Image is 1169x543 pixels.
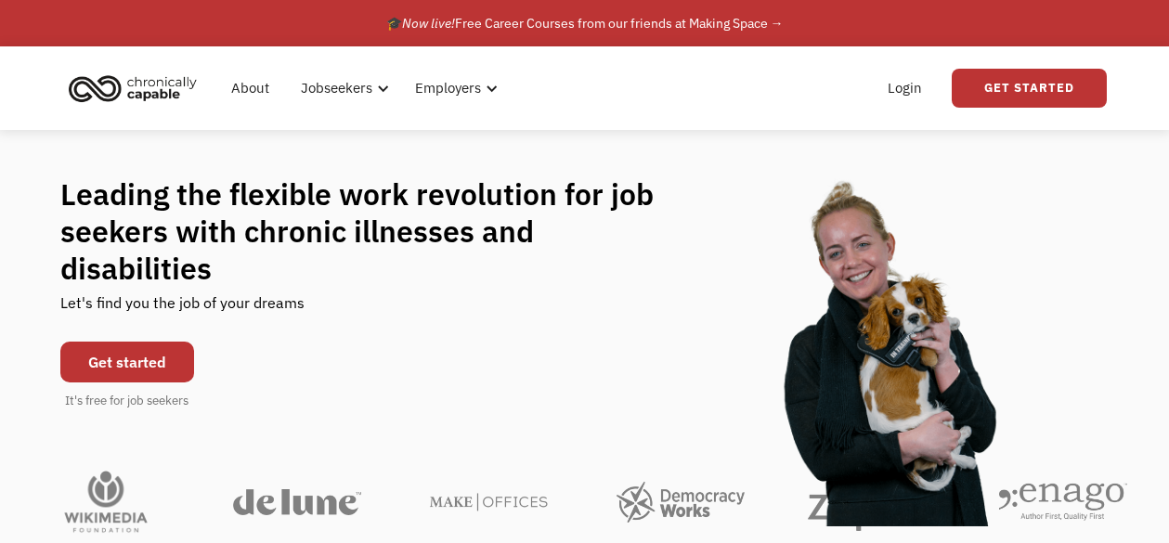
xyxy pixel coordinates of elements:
em: Now live! [402,15,455,32]
div: Let's find you the job of your dreams [60,287,305,332]
a: Login [877,58,933,118]
div: 🎓 Free Career Courses from our friends at Making Space → [386,12,784,34]
img: Chronically Capable logo [63,68,202,109]
div: It's free for job seekers [65,392,188,410]
a: About [220,58,280,118]
h1: Leading the flexible work revolution for job seekers with chronic illnesses and disabilities [60,175,690,287]
a: Get started [60,342,194,382]
div: Employers [415,77,481,99]
div: Jobseekers [301,77,372,99]
a: Get Started [952,69,1107,108]
div: Jobseekers [290,58,395,118]
div: Employers [404,58,503,118]
a: home [63,68,211,109]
